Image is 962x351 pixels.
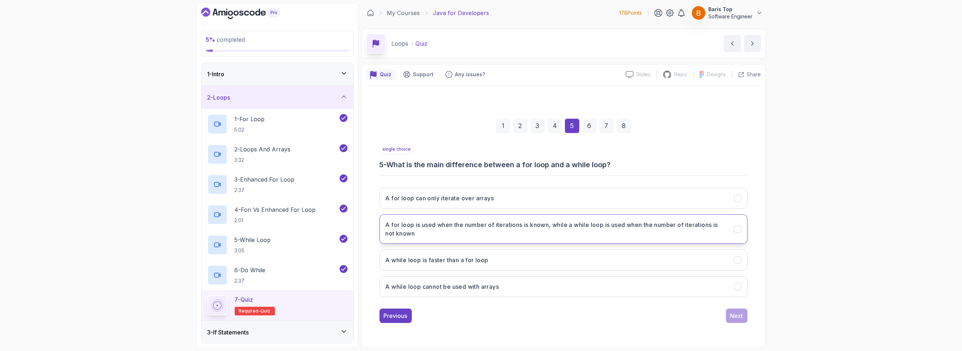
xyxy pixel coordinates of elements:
[455,71,485,78] p: Any issues?
[207,114,347,134] button: 1-For Loop5:02
[206,36,245,43] span: completed
[692,6,705,20] img: user profile image
[732,71,761,78] button: Share
[433,9,489,17] p: Java for Developers
[399,69,438,80] button: Support button
[235,236,271,244] p: 5 - While Loop
[386,194,494,202] h3: A for loop can only iterate over arrays
[636,71,651,78] p: Slides
[416,39,428,48] p: Quiz
[726,309,747,323] button: Next
[379,145,414,154] p: single choice
[386,256,488,264] h3: A while loop is faster than a for loop
[202,321,353,344] button: 3-If Statements
[367,9,374,17] a: Dashboard
[617,119,631,133] div: 8
[235,187,295,194] p: 2:37
[207,235,347,255] button: 5-While Loop3:05
[565,119,579,133] div: 5
[379,160,747,170] h3: 5 - What is the main difference between a for loop and a while loop?
[379,250,747,270] button: A while loop is faster than a for loop
[235,277,266,284] p: 2:37
[413,71,434,78] p: Support
[207,70,225,78] h3: 1 - Intro
[548,119,562,133] div: 4
[207,295,347,315] button: 7-QuizRequired-quiz
[392,39,409,48] p: Loops
[747,71,761,78] p: Share
[599,119,614,133] div: 7
[691,6,763,20] button: user profile imageBaris TopSoftware Engineer
[724,35,741,52] button: previous content
[380,71,392,78] p: Quiz
[707,71,726,78] p: Designs
[530,119,545,133] div: 3
[744,35,761,52] button: next content
[235,115,265,123] p: 1 - For Loop
[387,9,420,17] a: My Courses
[441,69,490,80] button: Feedback button
[379,276,747,297] button: A while loop cannot be used with arrays
[379,309,412,323] button: Previous
[239,308,261,314] span: Required-
[675,71,687,78] p: Repo
[513,119,528,133] div: 2
[206,36,216,43] span: 5 %
[366,69,396,80] button: quiz button
[207,93,230,102] h3: 2 - Loops
[709,13,753,20] p: Software Engineer
[620,9,642,17] p: 178 Points
[235,145,291,154] p: 2 - Loops And Arrays
[235,266,266,274] p: 6 - Do While
[235,295,253,304] p: 7 - Quiz
[235,175,295,184] p: 3 - Enhanced For Loop
[235,156,291,164] p: 3:32
[709,6,753,13] p: Baris Top
[207,205,347,225] button: 4-Fori vs Enhanced For Loop2:01
[207,174,347,195] button: 3-Enhanced For Loop2:37
[235,247,271,254] p: 3:05
[379,188,747,209] button: A for loop can only iterate over arrays
[582,119,597,133] div: 6
[207,144,347,164] button: 2-Loops And Arrays3:32
[235,217,316,224] p: 2:01
[207,265,347,285] button: 6-Do While2:37
[384,311,408,320] div: Previous
[202,63,353,86] button: 1-Intro
[202,86,353,109] button: 2-Loops
[261,308,271,314] span: quiz
[496,119,510,133] div: 1
[386,282,499,291] h3: A while loop cannot be used with arrays
[386,220,726,238] h3: A for loop is used when the number of iterations is known, while a while loop is used when the nu...
[207,328,249,337] h3: 3 - If Statements
[201,8,296,19] a: Dashboard
[730,311,743,320] div: Next
[235,126,265,133] p: 5:02
[379,214,747,244] button: A for loop is used when the number of iterations is known, while a while loop is used when the nu...
[235,205,316,214] p: 4 - Fori vs Enhanced For Loop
